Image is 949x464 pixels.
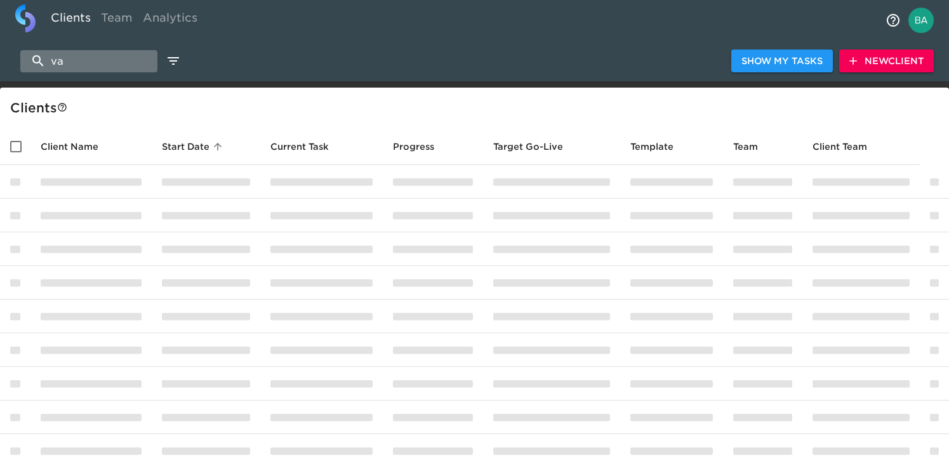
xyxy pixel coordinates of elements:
span: Show My Tasks [741,53,823,69]
span: Template [630,139,690,154]
span: Client Name [41,139,115,154]
span: Current Task [270,139,345,154]
span: This is the next Task in this Hub that should be completed [270,139,329,154]
span: Client Team [813,139,884,154]
img: logo [15,4,36,32]
span: Target Go-Live [493,139,580,154]
button: notifications [878,5,908,36]
img: Profile [908,8,934,33]
svg: This is a list of all of your clients and clients shared with you [57,102,67,112]
input: search [20,50,157,72]
button: Show My Tasks [731,50,833,73]
button: NewClient [839,50,934,73]
span: Team [733,139,774,154]
button: edit [163,50,184,72]
span: Start Date [162,139,226,154]
span: New Client [849,53,924,69]
span: Progress [393,139,451,154]
a: Analytics [138,4,202,36]
span: Calculated based on the start date and the duration of all Tasks contained in this Hub. [493,139,563,154]
div: Client s [10,98,944,118]
a: Team [96,4,138,36]
a: Clients [46,4,96,36]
